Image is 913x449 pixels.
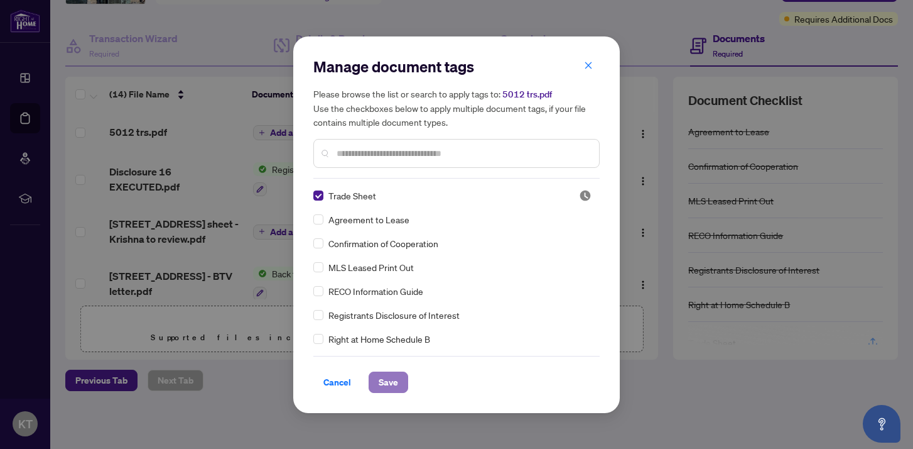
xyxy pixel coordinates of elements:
[328,308,460,322] span: Registrants Disclosure of Interest
[328,260,414,274] span: MLS Leased Print Out
[863,405,900,443] button: Open asap
[313,87,600,129] h5: Please browse the list or search to apply tags to: Use the checkboxes below to apply multiple doc...
[584,61,593,70] span: close
[313,57,600,77] h2: Manage document tags
[328,236,438,250] span: Confirmation of Cooperation
[579,189,592,202] img: status
[369,372,408,393] button: Save
[323,372,351,392] span: Cancel
[379,372,398,392] span: Save
[579,189,592,202] span: Pending Review
[313,372,361,393] button: Cancel
[328,284,423,298] span: RECO Information Guide
[328,332,430,346] span: Right at Home Schedule B
[328,213,409,226] span: Agreement to Lease
[502,89,552,100] span: 5012 trs.pdf
[328,189,376,202] span: Trade Sheet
